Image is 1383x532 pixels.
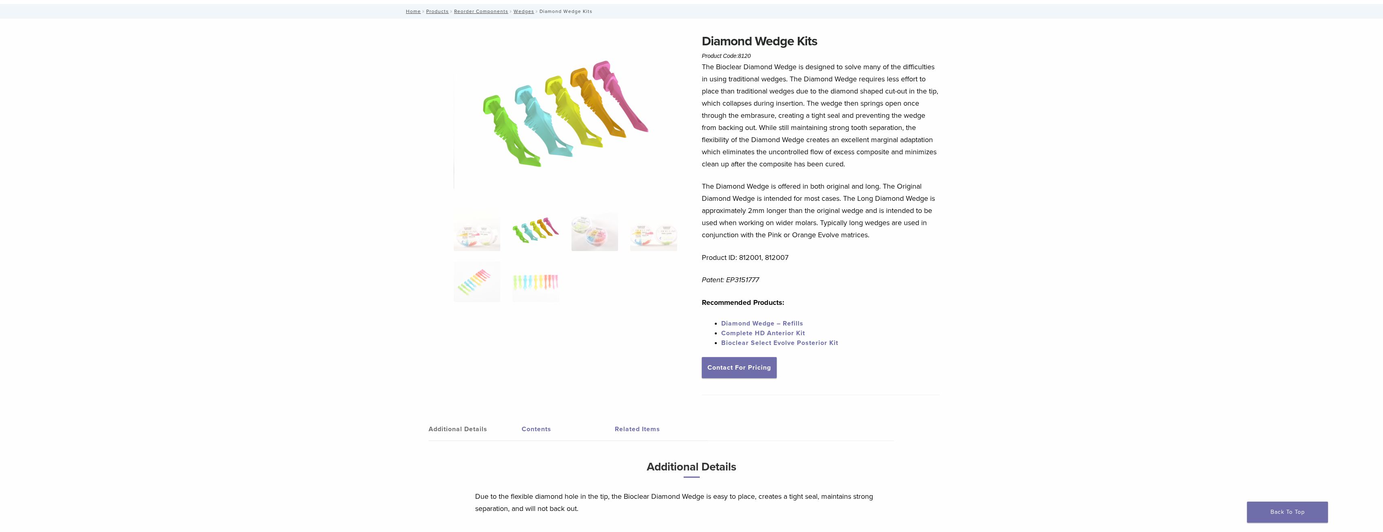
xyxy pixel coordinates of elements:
[738,53,751,59] span: 8120
[534,9,540,13] span: /
[721,339,838,347] a: Bioclear Select Evolve Posterior Kit
[630,211,677,251] img: Diamond Wedge Kits - Image 4
[702,298,784,307] strong: Recommended Products:
[454,9,508,14] a: Reorder Components
[512,211,559,251] img: Diamond Wedge Kits - Image 2
[702,61,940,170] p: The Bioclear Diamond Wedge is designed to solve many of the difficulties in using traditional wed...
[482,32,650,200] img: Diamond Wedge Kits - Image 2
[421,9,426,13] span: /
[615,418,708,440] a: Related Items
[512,262,559,302] img: Diamond Wedge Kits - Image 6
[449,9,454,13] span: /
[702,357,777,378] a: Contact For Pricing
[522,418,615,440] a: Contents
[702,275,759,284] em: Patent: EP3151777
[1247,502,1328,523] a: Back To Top
[702,180,940,241] p: The Diamond Wedge is offered in both original and long. The Original Diamond Wedge is intended fo...
[426,9,449,14] a: Products
[429,418,522,440] a: Additional Details
[454,262,500,302] img: Diamond Wedge Kits - Image 5
[702,32,940,51] h1: Diamond Wedge Kits
[721,329,805,337] a: Complete HD Anterior Kit
[702,53,751,59] span: Product Code:
[475,490,908,515] p: Due to the flexible diamond hole in the tip, the Bioclear Diamond Wedge is easy to place, creates...
[514,9,534,14] a: Wedges
[508,9,514,13] span: /
[404,9,421,14] a: Home
[454,211,500,251] img: Diamond-Wedges-Assorted-3-Copy-e1548779949314-324x324.jpg
[571,211,618,251] img: Diamond Wedge Kits - Image 3
[400,4,983,19] nav: Diamond Wedge Kits
[721,319,803,328] a: Diamond Wedge – Refills
[702,251,940,264] p: Product ID: 812001, 812007
[475,457,908,484] h3: Additional Details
